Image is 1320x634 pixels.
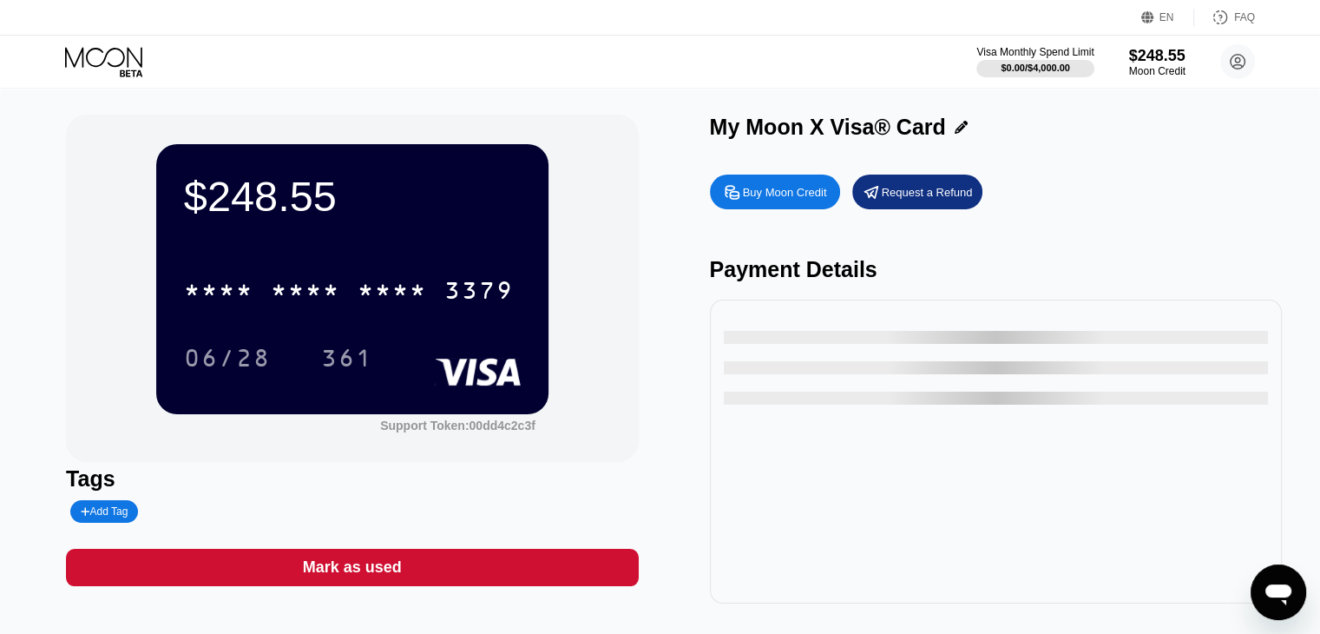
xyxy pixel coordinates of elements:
[1001,63,1070,73] div: $0.00 / $4,000.00
[724,447,1268,531] div: FeeA 1.00% fee (minimum of $1.00) is charged on all transactions$1.00[DATE] 1:16 PM
[1159,11,1174,23] div: EN
[1141,9,1194,26] div: EN
[81,505,128,518] div: Add Tag
[444,279,514,307] div: 3379
[1251,565,1306,620] iframe: Button to launch messaging window
[1129,47,1185,65] div: $248.55
[852,175,982,209] div: Request a Refund
[1153,492,1268,504] div: [DATE] 1:16 PM
[710,257,1282,282] div: Payment Details
[976,46,1093,77] div: Visa Monthly Spend Limit$0.00/$4,000.00
[1234,11,1255,23] div: FAQ
[386,334,455,347] div: Click to copy
[1194,9,1255,26] div: FAQ
[184,347,271,374] div: 06/28
[380,419,535,433] div: Support Token:00dd4c2c3f
[1129,47,1185,77] div: $248.55Moon Credit
[1129,65,1185,77] div: Moon Credit
[321,347,373,374] div: 361
[775,479,905,516] div: A 1.00% fee (minimum of $1.00) is charged on all transactions
[308,336,386,380] div: 361
[882,185,973,200] div: Request a Refund
[66,549,638,586] div: Mark as used
[710,115,946,140] div: My Moon X Visa® Card
[710,175,840,209] div: Buy Moon Credit
[303,558,402,578] div: Mark as used
[775,461,896,475] div: Fee
[976,46,1093,58] div: Visa Monthly Spend Limit
[66,466,638,492] div: Tags
[70,500,138,523] div: Add Tag
[171,336,284,380] div: 06/28
[380,419,535,433] div: Support Token: 00dd4c2c3f
[1153,473,1268,487] div: $1.00
[743,185,827,200] div: Buy Moon Credit
[184,172,521,221] div: $248.55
